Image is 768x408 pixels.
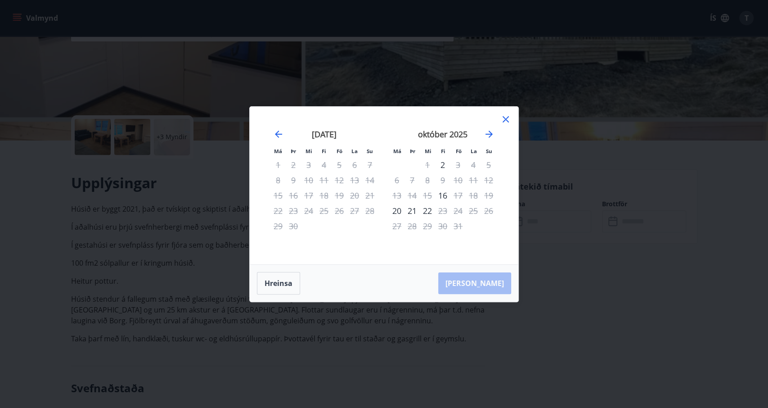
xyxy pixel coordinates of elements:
[286,172,301,188] td: Not available. þriðjudagur, 9. september 2025
[404,172,420,188] td: Not available. þriðjudagur, 7. október 2025
[471,148,477,154] small: La
[450,188,466,203] div: Aðeins útritun í boði
[435,203,450,218] div: Aðeins útritun í boði
[257,272,300,295] button: Hreinsa
[450,218,466,234] td: Not available. föstudagur, 31. október 2025
[389,188,404,203] td: Not available. mánudagur, 13. október 2025
[389,203,404,218] div: Aðeins innritun í boði
[435,157,450,172] td: Choose fimmtudagur, 2. október 2025 as your check-in date. It’s available.
[286,157,301,172] td: Not available. þriðjudagur, 2. september 2025
[420,218,435,234] td: Not available. miðvikudagur, 29. október 2025
[450,172,466,188] td: Not available. föstudagur, 10. október 2025
[389,218,404,234] td: Not available. mánudagur, 27. október 2025
[260,118,508,254] div: Calendar
[425,148,431,154] small: Mi
[435,218,450,234] td: Not available. fimmtudagur, 30. október 2025
[420,188,435,203] td: Not available. miðvikudagur, 15. október 2025
[301,188,316,203] td: Not available. miðvikudagur, 17. september 2025
[347,157,362,172] td: Not available. laugardagur, 6. september 2025
[404,218,420,234] td: Not available. þriðjudagur, 28. október 2025
[481,157,496,172] td: Not available. sunnudagur, 5. október 2025
[286,218,301,234] td: Not available. þriðjudagur, 30. september 2025
[486,148,492,154] small: Su
[389,203,404,218] td: Choose mánudagur, 20. október 2025 as your check-in date. It’s available.
[332,157,347,172] td: Not available. föstudagur, 5. september 2025
[351,148,358,154] small: La
[362,172,377,188] td: Not available. sunnudagur, 14. september 2025
[450,157,466,172] div: Aðeins útritun í boði
[450,203,466,218] td: Not available. föstudagur, 24. október 2025
[420,172,435,188] td: Not available. miðvikudagur, 8. október 2025
[362,203,377,218] td: Not available. sunnudagur, 28. september 2025
[466,203,481,218] td: Not available. laugardagur, 25. október 2025
[393,148,401,154] small: Má
[404,203,420,218] div: 21
[305,148,312,154] small: Mi
[481,172,496,188] td: Not available. sunnudagur, 12. október 2025
[301,157,316,172] td: Not available. miðvikudagur, 3. september 2025
[301,203,316,218] td: Not available. miðvikudagur, 24. september 2025
[456,148,462,154] small: Fö
[347,203,362,218] td: Not available. laugardagur, 27. september 2025
[404,203,420,218] td: Choose þriðjudagur, 21. október 2025 as your check-in date. It’s available.
[332,188,347,203] td: Not available. föstudagur, 19. september 2025
[435,203,450,218] td: Not available. fimmtudagur, 23. október 2025
[270,218,286,234] td: Not available. mánudagur, 29. september 2025
[435,157,450,172] div: Aðeins innritun í boði
[435,172,450,188] td: Not available. fimmtudagur, 9. október 2025
[466,157,481,172] td: Not available. laugardagur, 4. október 2025
[450,188,466,203] td: Not available. föstudagur, 17. október 2025
[347,188,362,203] td: Not available. laugardagur, 20. september 2025
[286,203,301,218] td: Not available. þriðjudagur, 23. september 2025
[312,129,337,140] strong: [DATE]
[322,148,326,154] small: Fi
[270,188,286,203] td: Not available. mánudagur, 15. september 2025
[367,148,373,154] small: Su
[273,129,284,140] div: Move backward to switch to the previous month.
[270,203,286,218] td: Not available. mánudagur, 22. september 2025
[316,203,332,218] td: Not available. fimmtudagur, 25. september 2025
[316,157,332,172] td: Not available. fimmtudagur, 4. september 2025
[291,148,296,154] small: Þr
[420,203,435,218] div: 22
[466,172,481,188] td: Not available. laugardagur, 11. október 2025
[316,188,332,203] td: Not available. fimmtudagur, 18. september 2025
[362,157,377,172] td: Not available. sunnudagur, 7. september 2025
[466,188,481,203] td: Not available. laugardagur, 18. október 2025
[420,203,435,218] td: Choose miðvikudagur, 22. október 2025 as your check-in date. It’s available.
[347,172,362,188] td: Not available. laugardagur, 13. september 2025
[301,172,316,188] td: Not available. miðvikudagur, 10. september 2025
[337,148,342,154] small: Fö
[286,188,301,203] td: Not available. þriðjudagur, 16. september 2025
[418,129,467,140] strong: október 2025
[450,157,466,172] td: Not available. föstudagur, 3. október 2025
[435,188,450,203] div: Aðeins innritun í boði
[270,172,286,188] td: Not available. mánudagur, 8. september 2025
[332,172,347,188] td: Not available. föstudagur, 12. september 2025
[274,148,282,154] small: Má
[362,188,377,203] td: Not available. sunnudagur, 21. september 2025
[270,157,286,172] td: Not available. mánudagur, 1. september 2025
[389,172,404,188] td: Not available. mánudagur, 6. október 2025
[484,129,494,140] div: Move forward to switch to the next month.
[435,188,450,203] td: Choose fimmtudagur, 16. október 2025 as your check-in date. It’s available.
[481,188,496,203] td: Not available. sunnudagur, 19. október 2025
[441,148,445,154] small: Fi
[481,203,496,218] td: Not available. sunnudagur, 26. október 2025
[420,157,435,172] td: Not available. miðvikudagur, 1. október 2025
[404,188,420,203] td: Not available. þriðjudagur, 14. október 2025
[332,203,347,218] td: Not available. föstudagur, 26. september 2025
[316,172,332,188] td: Not available. fimmtudagur, 11. september 2025
[410,148,415,154] small: Þr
